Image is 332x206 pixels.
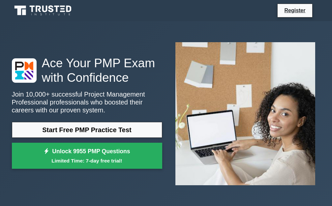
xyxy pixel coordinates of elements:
a: Register [280,6,309,15]
a: Start Free PMP Practice Test [12,122,162,138]
a: Unlock 9955 PMP QuestionsLimited Time: 7-day free trial! [12,143,162,169]
h1: Ace Your PMP Exam with Confidence [12,56,162,85]
small: Limited Time: 7-day free trial! [20,157,154,164]
p: Join 10,000+ successful Project Management Professional professionals who boosted their careers w... [12,90,162,114]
